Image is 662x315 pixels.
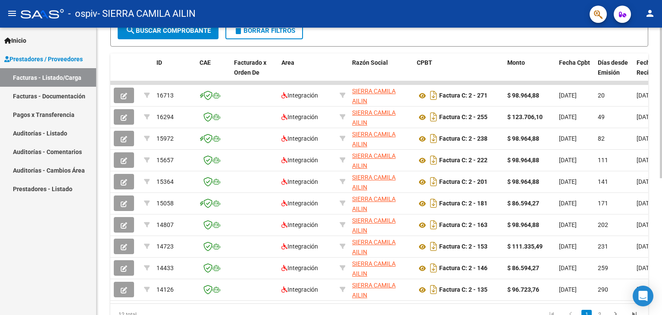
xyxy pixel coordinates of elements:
span: Integración [281,113,318,120]
span: 171 [598,200,608,207]
i: Descargar documento [428,239,439,253]
span: SIERRA CAMILA AILIN [352,217,396,234]
span: Razón Social [352,59,388,66]
span: Días desde Emisión [598,59,628,76]
span: [DATE] [637,243,654,250]
span: Prestadores / Proveedores [4,54,83,64]
datatable-header-cell: Area [278,54,336,91]
span: [DATE] [637,221,654,228]
span: [DATE] [637,135,654,142]
span: [DATE] [559,286,577,293]
strong: $ 111.335,49 [507,243,543,250]
span: [DATE] [559,200,577,207]
span: SIERRA CAMILA AILIN [352,260,396,277]
strong: Factura C: 2 - 201 [439,179,487,186]
span: 259 [598,265,608,271]
datatable-header-cell: Facturado x Orden De [231,54,278,91]
datatable-header-cell: CAE [196,54,231,91]
mat-icon: person [645,8,655,19]
strong: $ 98.964,88 [507,157,539,164]
div: 27391155726 [352,86,410,104]
span: 49 [598,113,605,120]
span: [DATE] [559,221,577,228]
mat-icon: delete [233,25,244,35]
span: 15364 [156,178,174,185]
span: CPBT [417,59,432,66]
span: 15058 [156,200,174,207]
strong: $ 86.594,27 [507,265,539,271]
span: 202 [598,221,608,228]
datatable-header-cell: Fecha Cpbt [556,54,594,91]
span: Borrar Filtros [233,27,295,35]
div: 27391155726 [352,173,410,191]
span: 231 [598,243,608,250]
button: Buscar Comprobante [118,22,219,39]
span: 111 [598,157,608,164]
strong: Factura C: 2 - 238 [439,135,487,142]
span: Integración [281,135,318,142]
span: 14807 [156,221,174,228]
span: SIERRA CAMILA AILIN [352,174,396,191]
span: [DATE] [559,113,577,120]
div: Open Intercom Messenger [633,286,653,306]
span: 15972 [156,135,174,142]
span: 14433 [156,265,174,271]
strong: $ 86.594,27 [507,200,539,207]
div: 27391155726 [352,280,410,299]
span: Integración [281,178,318,185]
datatable-header-cell: ID [153,54,196,91]
span: - ospiv [68,4,97,23]
span: 14126 [156,286,174,293]
strong: Factura C: 2 - 153 [439,243,487,250]
span: SIERRA CAMILA AILIN [352,88,396,104]
strong: $ 96.723,76 [507,286,539,293]
span: Area [281,59,294,66]
div: 27391155726 [352,151,410,169]
span: Integración [281,243,318,250]
span: [DATE] [559,157,577,164]
span: Integración [281,221,318,228]
i: Descargar documento [428,261,439,275]
i: Descargar documento [428,110,439,124]
span: [DATE] [637,200,654,207]
span: Integración [281,157,318,164]
span: 141 [598,178,608,185]
span: Buscar Comprobante [125,27,211,35]
span: 290 [598,286,608,293]
button: Borrar Filtros [225,22,303,39]
i: Descargar documento [428,88,439,102]
span: [DATE] [637,265,654,271]
span: 20 [598,92,605,99]
span: [DATE] [637,157,654,164]
span: CAE [200,59,211,66]
span: 14723 [156,243,174,250]
strong: Factura C: 2 - 146 [439,265,487,272]
strong: $ 98.964,88 [507,135,539,142]
span: Integración [281,200,318,207]
span: ID [156,59,162,66]
span: Facturado x Orden De [234,59,266,76]
span: Integración [281,286,318,293]
span: [DATE] [637,113,654,120]
span: Monto [507,59,525,66]
span: SIERRA CAMILA AILIN [352,152,396,169]
i: Descargar documento [428,153,439,167]
span: SIERRA CAMILA AILIN [352,109,396,126]
span: [DATE] [559,243,577,250]
strong: Factura C: 2 - 222 [439,157,487,164]
strong: $ 98.964,88 [507,92,539,99]
span: SIERRA CAMILA AILIN [352,239,396,255]
div: 27391155726 [352,216,410,234]
span: [DATE] [559,178,577,185]
datatable-header-cell: Razón Social [349,54,413,91]
strong: $ 123.706,10 [507,113,543,120]
span: SIERRA CAMILA AILIN [352,131,396,148]
strong: Factura C: 2 - 163 [439,222,487,229]
span: SIERRA CAMILA AILIN [352,195,396,212]
span: Integración [281,92,318,99]
span: [DATE] [559,135,577,142]
div: 27391155726 [352,194,410,212]
i: Descargar documento [428,283,439,296]
strong: Factura C: 2 - 181 [439,200,487,207]
span: [DATE] [637,92,654,99]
